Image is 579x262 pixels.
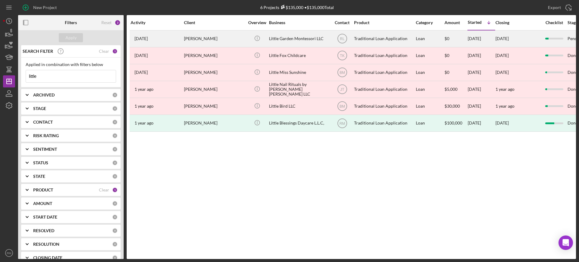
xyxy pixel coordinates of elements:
time: 2024-06-18 17:35 [134,87,153,92]
div: Traditional Loan Application [354,48,414,64]
div: [DATE] [468,31,495,47]
div: Loan [416,115,444,131]
text: BM [340,104,345,109]
div: Product [354,20,414,25]
div: Loan [416,31,444,47]
time: 2024-05-13 18:20 [134,121,153,125]
div: 0 [112,160,118,166]
div: 0 [112,255,118,260]
div: Export [548,2,561,14]
button: RM [3,247,15,259]
text: RM [339,121,345,125]
b: AMOUNT [33,201,52,206]
time: [DATE] [495,53,509,58]
div: [DATE] [468,98,495,114]
div: 2 [115,20,121,26]
div: [DATE] [495,121,509,125]
button: Export [542,2,576,14]
div: Traditional Loan Application [354,65,414,80]
div: 0 [112,228,118,233]
div: [DATE] [468,81,495,97]
div: Category [416,20,444,25]
text: BM [340,71,345,75]
div: Traditional Loan Application [354,98,414,114]
time: 1 year ago [495,87,514,92]
div: [PERSON_NAME] [184,81,244,97]
div: $100,000 [445,115,467,131]
div: Little Miss Sunshine [269,65,329,80]
span: $0 [445,36,449,41]
time: 2024-03-14 18:48 [134,104,153,109]
div: Business [269,20,329,25]
b: START DATE [33,215,57,219]
div: Traditional Loan Application [354,81,414,97]
div: Loan [416,81,444,97]
time: [DATE] [495,36,509,41]
div: $0 [445,65,467,80]
text: JT [340,87,344,92]
div: [PERSON_NAME] [184,48,244,64]
div: Traditional Loan Application [354,115,414,131]
div: Client [184,20,244,25]
div: 0 [112,106,118,111]
div: Clear [99,49,109,54]
div: $0 [445,48,467,64]
div: 0 [112,133,118,138]
div: Little Blessings Daycare L.L.C, [269,115,329,131]
div: 0 [112,119,118,125]
div: Little Garden Montessori LLC [269,31,329,47]
time: 2025-09-04 20:14 [134,36,148,41]
text: RL [340,37,345,41]
div: Activity [131,20,183,25]
div: 0 [112,147,118,152]
div: Checklist [541,20,567,25]
b: RESOLUTION [33,242,59,247]
div: 0 [112,241,118,247]
button: Apply [59,33,83,42]
div: 0 [112,214,118,220]
b: CLOSING DATE [33,255,62,260]
div: Open Intercom Messenger [558,235,573,250]
b: PRODUCT [33,188,53,192]
text: RM [7,251,11,255]
div: Reset [101,20,112,25]
time: 2025-04-21 22:28 [134,53,148,58]
b: STATE [33,174,45,179]
div: Clear [99,188,109,192]
div: [DATE] [468,65,495,80]
div: Contact [331,20,353,25]
div: 1 [112,187,118,193]
b: CONTACT [33,120,53,125]
div: 0 [112,174,118,179]
div: $135,000 [279,5,303,10]
div: Loan [416,48,444,64]
div: Loan [416,65,444,80]
time: 1 year ago [495,103,514,109]
b: RISK RATING [33,133,59,138]
div: $5,000 [445,81,467,97]
div: $30,000 [445,98,467,114]
div: [PERSON_NAME] [184,98,244,114]
div: 0 [112,92,118,98]
b: Filters [65,20,77,25]
div: [DATE] [468,48,495,64]
div: Traditional Loan Application [354,31,414,47]
div: 6 Projects • $135,000 Total [260,5,334,10]
text: TK [340,54,344,58]
b: RESOLVED [33,228,54,233]
div: [DATE] [468,115,495,131]
div: Loan [416,98,444,114]
b: SENTIMENT [33,147,57,152]
div: Apply [65,33,77,42]
b: STATUS [33,160,48,165]
div: Overview [246,20,268,25]
div: Little Bird LLC [269,98,329,114]
b: STAGE [33,106,46,111]
div: Little Fox Childcare [269,48,329,64]
time: 2024-12-16 02:59 [134,70,148,75]
div: [PERSON_NAME] [184,31,244,47]
div: [PERSON_NAME] [184,115,244,131]
div: Applied in combination with filters below [26,62,116,67]
button: New Project [18,2,63,14]
div: Closing [495,20,541,25]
